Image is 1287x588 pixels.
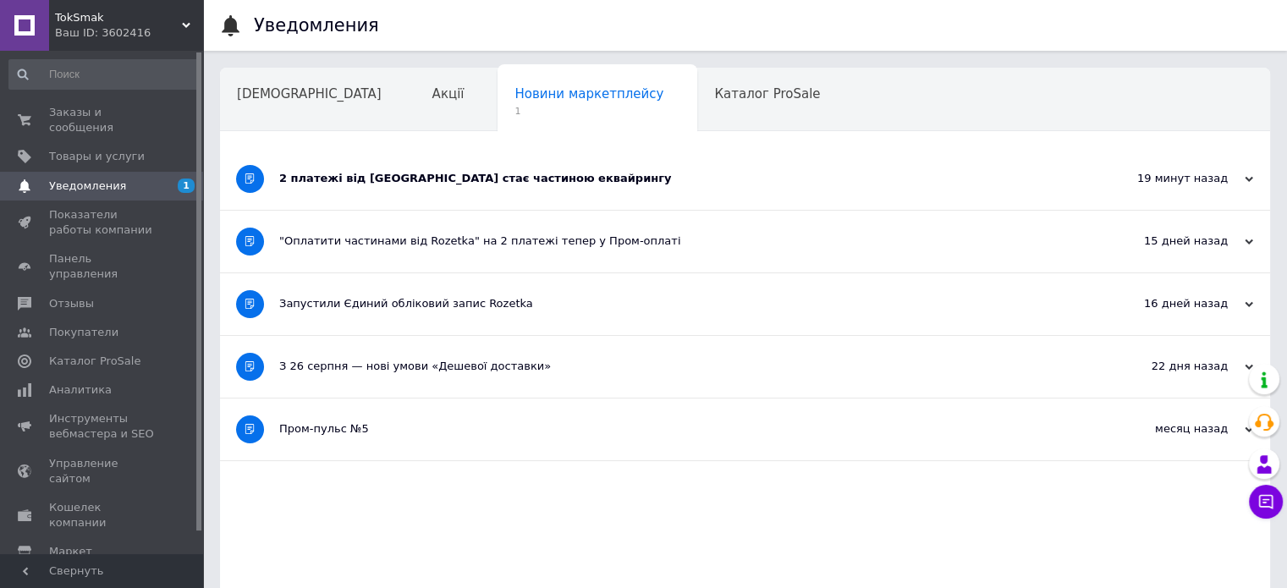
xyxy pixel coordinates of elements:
span: Заказы и сообщения [49,105,157,135]
div: 15 дней назад [1084,234,1253,249]
input: Поиск [8,59,200,90]
span: Отзывы [49,296,94,311]
span: 1 [178,179,195,193]
div: Пром-пульс №5 [279,421,1084,437]
span: Кошелек компании [49,500,157,530]
span: Товары и услуги [49,149,145,164]
span: Управление сайтом [49,456,157,486]
span: Панель управления [49,251,157,282]
div: "Оплатити частинами від Rozetka" на 2 платежі тепер у Пром-оплаті [279,234,1084,249]
span: 1 [514,105,663,118]
button: Чат с покупателем [1249,485,1283,519]
div: Запустили Єдиний обліковий запис Rozetka [279,296,1084,311]
span: Акції [432,86,465,102]
span: Инструменты вебмастера и SEO [49,411,157,442]
span: Покупатели [49,325,118,340]
span: [DEMOGRAPHIC_DATA] [237,86,382,102]
div: месяц назад [1084,421,1253,437]
div: Ваш ID: 3602416 [55,25,203,41]
div: 2 платежі від [GEOGRAPHIC_DATA] стає частиною еквайрингу [279,171,1084,186]
span: Показатели работы компании [49,207,157,238]
div: З 26 серпня — нові умови «Дешевої доставки» [279,359,1084,374]
span: Аналитика [49,382,112,398]
span: TokSmak [55,10,182,25]
span: Уведомления [49,179,126,194]
span: Новини маркетплейсу [514,86,663,102]
span: Маркет [49,544,92,559]
div: 19 минут назад [1084,171,1253,186]
span: Каталог ProSale [714,86,820,102]
span: Каталог ProSale [49,354,140,369]
div: 16 дней назад [1084,296,1253,311]
div: 22 дня назад [1084,359,1253,374]
h1: Уведомления [254,15,379,36]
